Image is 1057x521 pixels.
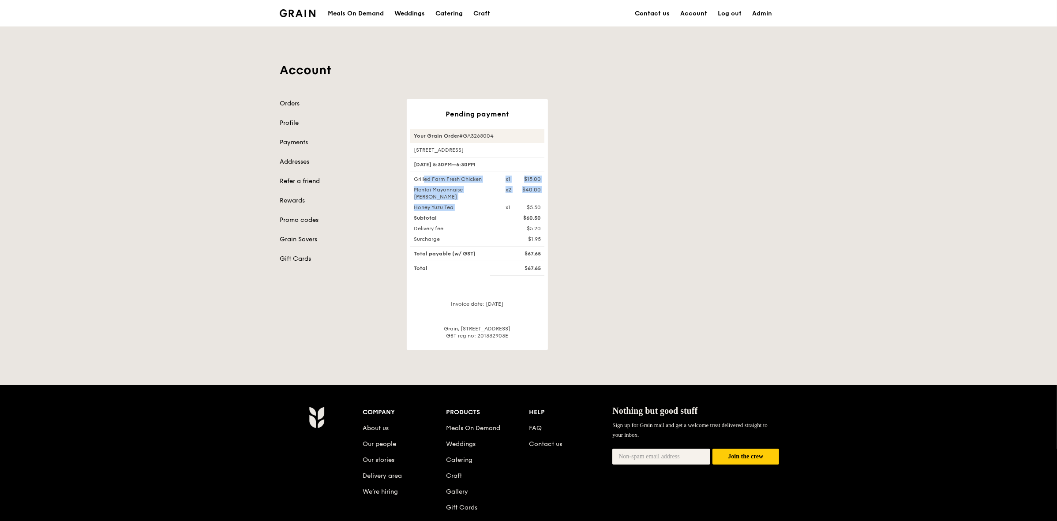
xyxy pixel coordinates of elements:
[430,0,468,27] a: Catering
[309,406,324,428] img: Grain
[527,204,541,211] div: $5.50
[612,406,697,416] span: Nothing but good stuff
[612,449,710,465] input: Non-spam email address
[468,0,495,27] a: Craft
[414,251,476,257] span: Total payable (w/ GST)
[410,129,544,143] div: #GA3265004
[712,449,779,465] button: Join the crew
[675,0,712,27] a: Account
[410,157,544,172] div: [DATE] 5:30PM–6:30PM
[410,110,544,118] div: Pending payment
[446,406,529,419] div: Products
[630,0,675,27] a: Contact us
[363,488,398,495] a: We’re hiring
[529,424,542,432] a: FAQ
[747,0,777,27] a: Admin
[409,225,500,232] div: Delivery fee
[506,204,510,211] div: x1
[280,235,396,244] a: Grain Savers
[506,176,510,183] div: x1
[280,62,777,78] h1: Account
[328,0,384,27] div: Meals On Demand
[500,214,546,221] div: $60.50
[524,176,541,183] div: $15.00
[280,255,396,263] a: Gift Cards
[410,325,544,339] div: Grain, [STREET_ADDRESS] GST reg no: 201332903E
[522,186,541,193] div: $40.00
[363,456,394,464] a: Our stories
[446,424,500,432] a: Meals On Demand
[409,236,500,243] div: Surcharge
[394,0,425,27] div: Weddings
[363,440,396,448] a: Our people
[409,214,500,221] div: Subtotal
[409,265,500,272] div: Total
[363,406,446,419] div: Company
[712,0,747,27] a: Log out
[446,488,468,495] a: Gallery
[280,216,396,225] a: Promo codes
[280,157,396,166] a: Addresses
[280,9,315,17] img: Grain
[529,440,562,448] a: Contact us
[446,472,462,480] a: Craft
[473,0,490,27] div: Craft
[500,250,546,257] div: $67.65
[409,204,500,211] div: Honey Yuzu Tea
[500,265,546,272] div: $67.65
[414,133,459,139] strong: Your Grain Order
[280,119,396,127] a: Profile
[409,186,500,200] div: Mentai Mayonnaise [PERSON_NAME]
[280,196,396,205] a: Rewards
[410,146,544,154] div: [STREET_ADDRESS]
[409,176,500,183] div: Grilled Farm Fresh Chicken
[446,504,477,511] a: Gift Cards
[389,0,430,27] a: Weddings
[500,225,546,232] div: $5.20
[612,422,768,438] span: Sign up for Grain mail and get a welcome treat delivered straight to your inbox.
[500,236,546,243] div: $1.95
[506,186,511,193] div: x2
[529,406,613,419] div: Help
[446,440,476,448] a: Weddings
[280,138,396,147] a: Payments
[363,472,402,480] a: Delivery area
[435,0,463,27] div: Catering
[280,177,396,186] a: Refer a friend
[446,456,472,464] a: Catering
[410,300,544,315] div: Invoice date: [DATE]
[280,99,396,108] a: Orders
[363,424,389,432] a: About us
